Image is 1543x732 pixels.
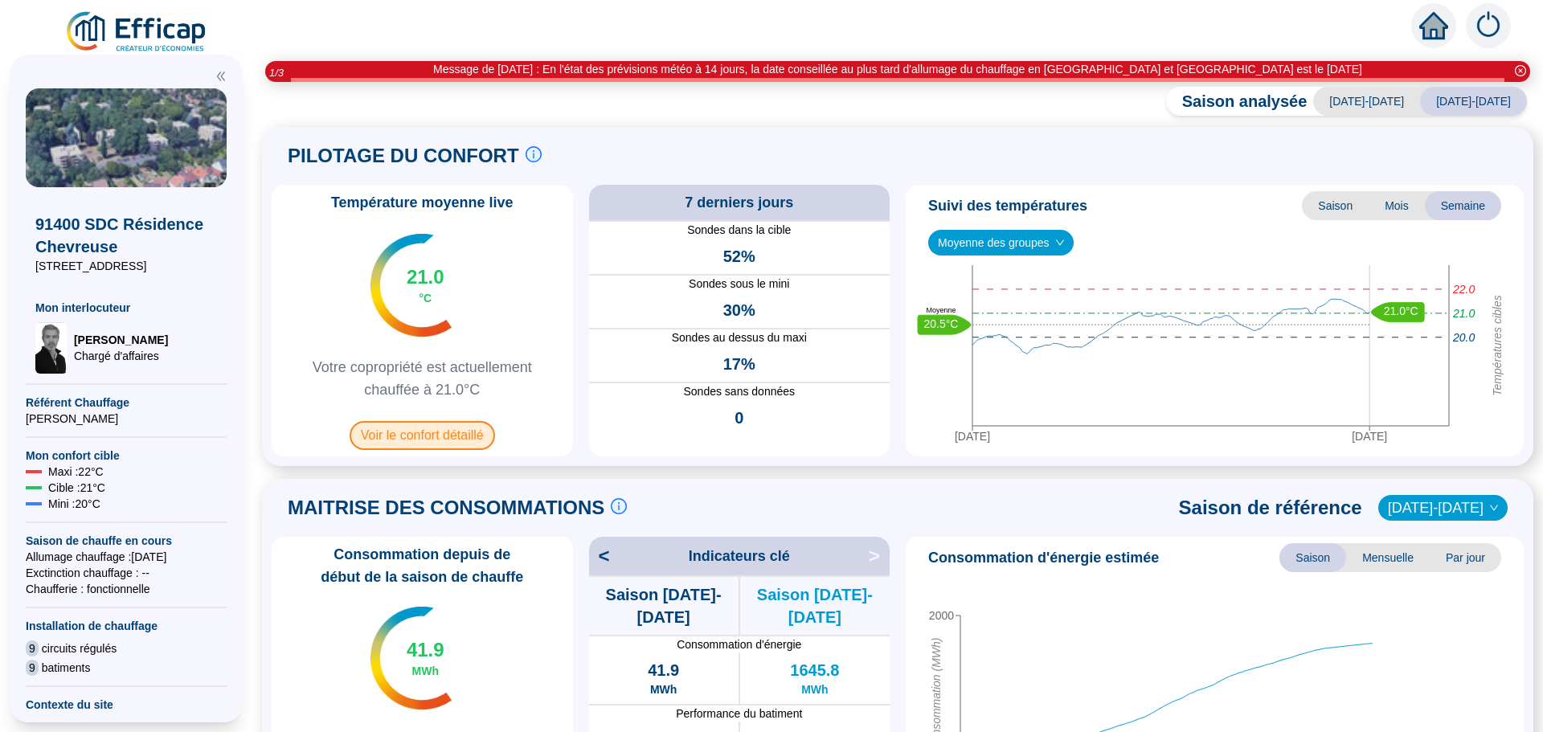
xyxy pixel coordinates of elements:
span: [DATE]-[DATE] [1420,87,1527,116]
span: 9 [26,660,39,676]
span: MWh [801,681,828,697]
text: 20.5°C [924,317,959,330]
span: Consommation d'énergie [589,636,890,652]
span: Saison [DATE]-[DATE] [589,583,739,628]
span: MAITRISE DES CONSOMMATIONS [288,495,604,521]
span: down [1489,503,1499,513]
span: > [869,543,890,569]
span: 0 [735,407,743,429]
tspan: 22.0 [1452,283,1475,296]
span: Voir le confort détaillé [350,421,495,450]
span: Saison de chauffe en cours [26,533,227,549]
text: Moyenne [926,306,956,314]
tspan: [DATE] [955,430,990,443]
span: [PERSON_NAME] [26,411,227,427]
span: Saison [1279,543,1346,572]
img: Chargé d'affaires [35,322,68,374]
span: 30% [723,299,755,321]
span: down [1055,238,1065,247]
span: MWh [412,663,439,679]
span: batiments [42,660,91,676]
span: Contexte du site [26,697,227,713]
tspan: [DATE] [1352,430,1387,443]
span: Mois [1369,191,1425,220]
span: Indicateurs clé [689,545,790,567]
span: Exctinction chauffage : -- [26,565,227,581]
span: Chargé d'affaires [74,348,168,364]
tspan: Températures cibles [1491,295,1504,396]
span: Moyenne des groupes [938,231,1064,255]
span: Sondes au dessus du maxi [589,329,890,346]
span: Maxi : 22 °C [48,464,104,480]
text: 21.0°C [1384,305,1418,317]
span: Performance du batiment [589,705,890,722]
span: Cible : 21 °C [48,480,105,496]
span: 41.9 [407,637,444,663]
tspan: 2000 [929,609,954,622]
span: 41.9 [648,659,679,681]
img: efficap energie logo [64,10,210,55]
img: indicateur températures [370,234,452,337]
span: Suivi des températures [928,194,1087,217]
span: Mini : 20 °C [48,496,100,512]
span: Par jour [1430,543,1501,572]
span: PILOTAGE DU CONFORT [288,143,519,169]
span: [DATE]-[DATE] [1313,87,1420,116]
span: Consommation depuis de début de la saison de chauffe [278,543,567,588]
span: 7 derniers jours [685,191,793,214]
span: Référent Chauffage [26,395,227,411]
span: close-circle [1515,65,1526,76]
span: Sondes sous le mini [589,276,890,292]
span: Sondes sans données [589,383,890,400]
span: info-circle [526,146,542,162]
span: [PERSON_NAME] [74,332,168,348]
tspan: 20.0 [1452,331,1475,344]
span: °C [419,290,432,306]
span: MWh [650,681,677,697]
span: Saison [1302,191,1369,220]
tspan: 21.0 [1452,307,1475,320]
span: Saison [DATE]-[DATE] [740,583,890,628]
span: 2022-2023 [1388,496,1498,520]
span: Installation de chauffage [26,618,227,634]
span: 21.0 [407,264,444,290]
img: indicateur températures [370,607,452,710]
span: 1645.8 [790,659,839,681]
div: Message de [DATE] : En l'état des prévisions météo à 14 jours, la date conseillée au plus tard d'... [433,61,1362,78]
span: double-left [215,71,227,82]
span: Température moyenne live [321,191,523,214]
span: Consommation d'énergie estimée [928,546,1159,569]
span: 91400 SDC Résidence Chevreuse [35,213,217,258]
span: circuits régulés [42,640,117,656]
span: Semaine [1425,191,1501,220]
span: Mon interlocuteur [35,300,217,316]
span: Mensuelle [1346,543,1430,572]
span: home [1419,11,1448,40]
i: 1 / 3 [269,67,284,79]
span: Votre copropriété est actuellement chauffée à 21.0°C [278,356,567,401]
img: alerts [1466,3,1511,48]
span: Saison analysée [1166,90,1308,112]
span: 9 [26,640,39,656]
span: < [589,543,610,569]
span: 52% [723,245,755,268]
span: Sondes dans la cible [589,222,890,239]
span: [STREET_ADDRESS] [35,258,217,274]
span: Saison de référence [1179,495,1362,521]
span: Allumage chauffage : [DATE] [26,549,227,565]
span: Chaufferie : fonctionnelle [26,581,227,597]
span: info-circle [611,498,627,514]
span: Mon confort cible [26,448,227,464]
span: 17% [723,353,755,375]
